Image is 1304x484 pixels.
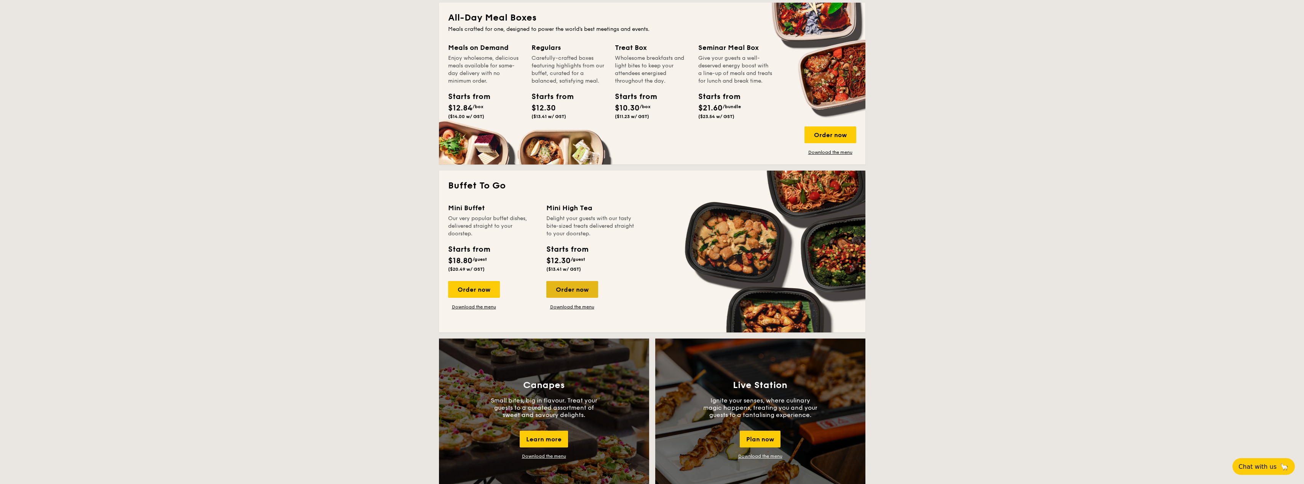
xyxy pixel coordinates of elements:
div: Give your guests a well-deserved energy boost with a line-up of meals and treats for lunch and br... [698,54,773,85]
div: Plan now [740,431,780,447]
span: $18.80 [448,256,472,265]
div: Mini Buffet [448,203,537,213]
div: Delight your guests with our tasty bite-sized treats delivered straight to your doorstep. [546,215,635,238]
span: /bundle [723,104,741,109]
button: Chat with us🦙 [1232,458,1295,475]
h3: Live Station [733,380,787,391]
div: Seminar Meal Box [698,42,773,53]
div: Treat Box [615,42,689,53]
span: $12.30 [546,256,571,265]
div: Learn more [520,431,568,447]
span: Chat with us [1239,463,1277,470]
div: Starts from [698,91,733,102]
div: Our very popular buffet dishes, delivered straight to your doorstep. [448,215,537,238]
div: Carefully-crafted boxes featuring highlights from our buffet, curated for a balanced, satisfying ... [531,54,606,85]
span: ($11.23 w/ GST) [615,114,649,119]
span: /box [472,104,484,109]
div: Enjoy wholesome, delicious meals available for same-day delivery with no minimum order. [448,54,522,85]
span: $12.84 [448,104,472,113]
p: Small bites, big in flavour. Treat your guests to a curated assortment of sweet and savoury delig... [487,397,601,419]
div: Starts from [615,91,649,102]
div: Order now [804,126,856,143]
span: /guest [571,257,585,262]
div: Mini High Tea [546,203,635,213]
span: $10.30 [615,104,640,113]
span: ($20.49 w/ GST) [448,267,485,272]
div: Regulars [531,42,606,53]
a: Download the menu [522,454,566,459]
span: ($13.41 w/ GST) [546,267,581,272]
span: $12.30 [531,104,556,113]
div: Starts from [448,91,482,102]
div: Starts from [546,244,588,255]
div: Wholesome breakfasts and light bites to keep your attendees energised throughout the day. [615,54,689,85]
div: Order now [546,281,598,298]
div: Order now [448,281,500,298]
span: $21.60 [698,104,723,113]
div: Starts from [448,244,490,255]
h2: Buffet To Go [448,180,856,192]
span: /box [640,104,651,109]
div: Meals on Demand [448,42,522,53]
div: Meals crafted for one, designed to power the world's best meetings and events. [448,26,856,33]
span: ($13.41 w/ GST) [531,114,566,119]
span: ($23.54 w/ GST) [698,114,734,119]
span: ($14.00 w/ GST) [448,114,484,119]
h3: Canapes [523,380,565,391]
div: Starts from [531,91,566,102]
a: Download the menu [448,304,500,310]
span: 🦙 [1280,462,1289,471]
a: Download the menu [804,149,856,155]
p: Ignite your senses, where culinary magic happens, treating you and your guests to a tantalising e... [703,397,817,419]
span: /guest [472,257,487,262]
a: Download the menu [738,454,782,459]
a: Download the menu [546,304,598,310]
h2: All-Day Meal Boxes [448,12,856,24]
